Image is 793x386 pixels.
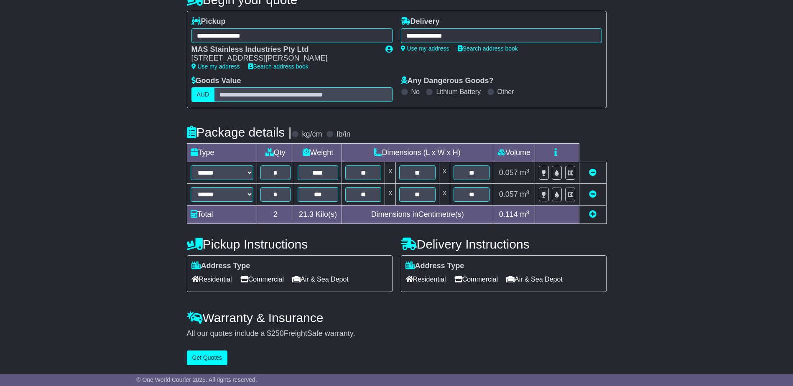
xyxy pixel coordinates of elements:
[342,206,493,224] td: Dimensions in Centimetre(s)
[187,350,228,365] button: Get Quotes
[589,210,597,218] a: Add new item
[187,144,257,162] td: Type
[187,311,607,325] h4: Warranty & Insurance
[385,184,396,206] td: x
[497,88,514,96] label: Other
[520,168,530,177] span: m
[589,190,597,198] a: Remove this item
[454,273,498,286] span: Commercial
[439,162,450,184] td: x
[411,88,420,96] label: No
[405,273,446,286] span: Residential
[499,190,518,198] span: 0.057
[458,45,518,52] a: Search address book
[240,273,284,286] span: Commercial
[294,206,342,224] td: Kilo(s)
[499,210,518,218] span: 0.114
[294,144,342,162] td: Weight
[257,206,294,224] td: 2
[493,144,535,162] td: Volume
[526,209,530,216] sup: 3
[526,189,530,196] sup: 3
[191,45,377,54] div: MAS Stainless Industries Pty Ltd
[187,125,292,139] h4: Package details |
[520,210,530,218] span: m
[248,63,309,70] a: Search address book
[187,206,257,224] td: Total
[342,144,493,162] td: Dimensions (L x W x H)
[589,168,597,177] a: Remove this item
[401,76,494,86] label: Any Dangerous Goods?
[136,376,257,383] span: © One World Courier 2025. All rights reserved.
[191,17,226,26] label: Pickup
[292,273,349,286] span: Air & Sea Depot
[191,76,241,86] label: Goods Value
[191,63,240,70] a: Use my address
[257,144,294,162] td: Qty
[526,168,530,174] sup: 3
[191,54,377,63] div: [STREET_ADDRESS][PERSON_NAME]
[191,273,232,286] span: Residential
[401,237,607,251] h4: Delivery Instructions
[436,88,481,96] label: Lithium Battery
[385,162,396,184] td: x
[187,237,393,251] h4: Pickup Instructions
[187,329,607,338] div: All our quotes include a $ FreightSafe warranty.
[401,17,440,26] label: Delivery
[405,262,464,271] label: Address Type
[439,184,450,206] td: x
[191,262,250,271] label: Address Type
[271,329,284,338] span: 250
[337,130,350,139] label: lb/in
[506,273,563,286] span: Air & Sea Depot
[191,87,215,102] label: AUD
[401,45,449,52] a: Use my address
[520,190,530,198] span: m
[299,210,314,218] span: 21.3
[302,130,322,139] label: kg/cm
[499,168,518,177] span: 0.057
